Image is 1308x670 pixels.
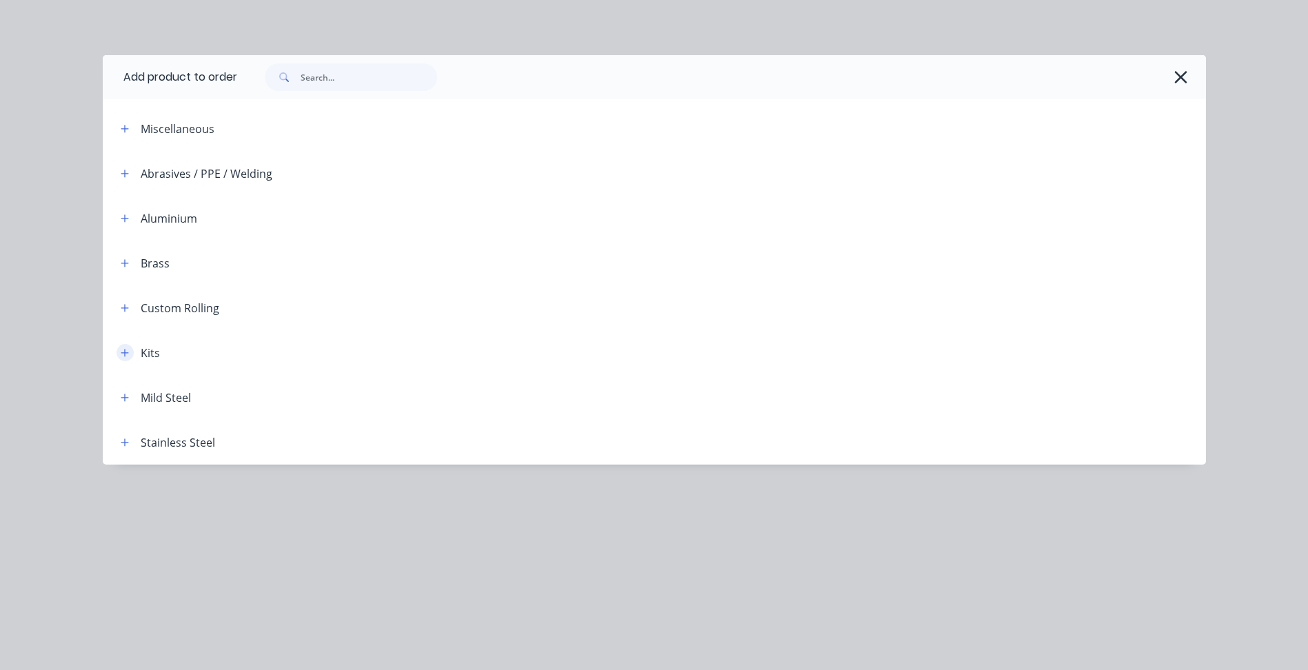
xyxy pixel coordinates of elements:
[141,345,160,361] div: Kits
[301,63,437,91] input: Search...
[141,121,214,137] div: Miscellaneous
[141,255,170,272] div: Brass
[103,55,237,99] div: Add product to order
[141,165,272,182] div: Abrasives / PPE / Welding
[141,389,191,406] div: Mild Steel
[141,210,197,227] div: Aluminium
[141,434,215,451] div: Stainless Steel
[141,300,219,316] div: Custom Rolling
